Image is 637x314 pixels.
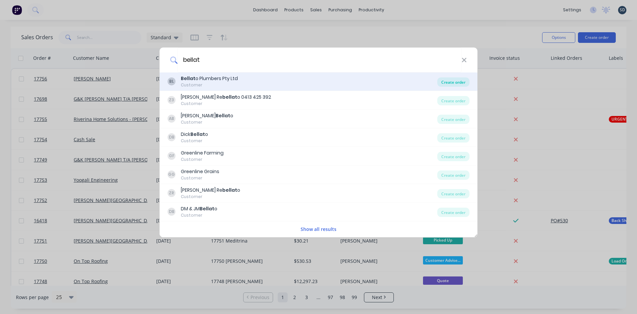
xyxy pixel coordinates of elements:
[437,133,469,143] div: Create order
[181,75,238,82] div: o Plumbers Pty Ltd
[168,208,176,216] div: DB
[190,131,205,138] b: Bellat
[437,115,469,124] div: Create order
[181,94,271,101] div: [PERSON_NAME] Re o 0413 425 392
[437,208,469,217] div: Create order
[168,77,176,85] div: BL
[181,175,219,181] div: Customer
[181,194,240,200] div: Customer
[168,170,176,178] div: GG
[181,112,233,119] div: [PERSON_NAME] o
[181,75,195,82] b: Bellat
[181,150,224,157] div: Greenline Farming
[181,101,271,107] div: Customer
[168,115,176,123] div: AB
[181,212,217,218] div: Customer
[437,189,469,198] div: Create order
[181,205,217,212] div: DM & JM o
[181,119,233,125] div: Customer
[181,82,238,88] div: Customer
[437,96,469,105] div: Create order
[168,96,176,104] div: Z3
[222,187,237,193] b: bellat
[181,131,208,138] div: Dick o
[216,112,230,119] b: Bellat
[437,170,469,180] div: Create order
[181,138,208,144] div: Customer
[177,48,461,72] input: Enter a customer name to create a new order...
[168,152,176,160] div: GF
[437,77,469,87] div: Create order
[181,187,240,194] div: [PERSON_NAME] Re o
[181,168,219,175] div: Greenline Grains
[200,205,214,212] b: Bellat
[299,225,338,233] button: Show all results
[168,133,176,141] div: DB
[437,152,469,161] div: Create order
[168,189,176,197] div: ZR
[181,157,224,162] div: Customer
[222,94,237,100] b: bellat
